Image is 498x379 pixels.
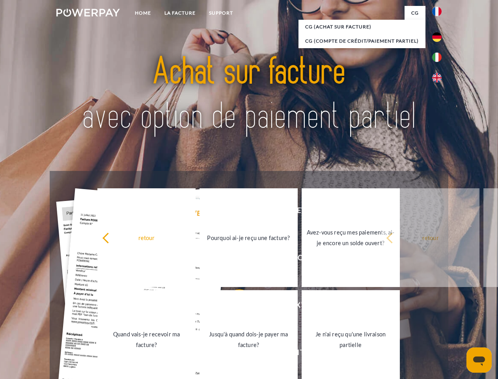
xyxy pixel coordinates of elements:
[128,6,158,20] a: Home
[306,329,395,350] div: Je n'ai reçu qu'une livraison partielle
[298,20,425,34] a: CG (achat sur facture)
[56,9,120,17] img: logo-powerpay-white.svg
[432,53,442,62] img: it
[202,6,240,20] a: Support
[102,232,191,243] div: retour
[302,188,400,287] a: Avez-vous reçu mes paiements, ai-je encore un solde ouvert?
[306,227,395,248] div: Avez-vous reçu mes paiements, ai-je encore un solde ouvert?
[204,232,293,243] div: Pourquoi ai-je reçu une facture?
[432,73,442,83] img: en
[432,7,442,16] img: fr
[102,329,191,350] div: Quand vais-je recevoir ma facture?
[432,32,442,42] img: de
[405,6,425,20] a: CG
[386,232,475,243] div: retour
[158,6,202,20] a: LA FACTURE
[298,34,425,48] a: CG (Compte de crédit/paiement partiel)
[204,329,293,350] div: Jusqu'à quand dois-je payer ma facture?
[75,38,423,151] img: title-powerpay_fr.svg
[466,347,492,373] iframe: Bouton de lancement de la fenêtre de messagerie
